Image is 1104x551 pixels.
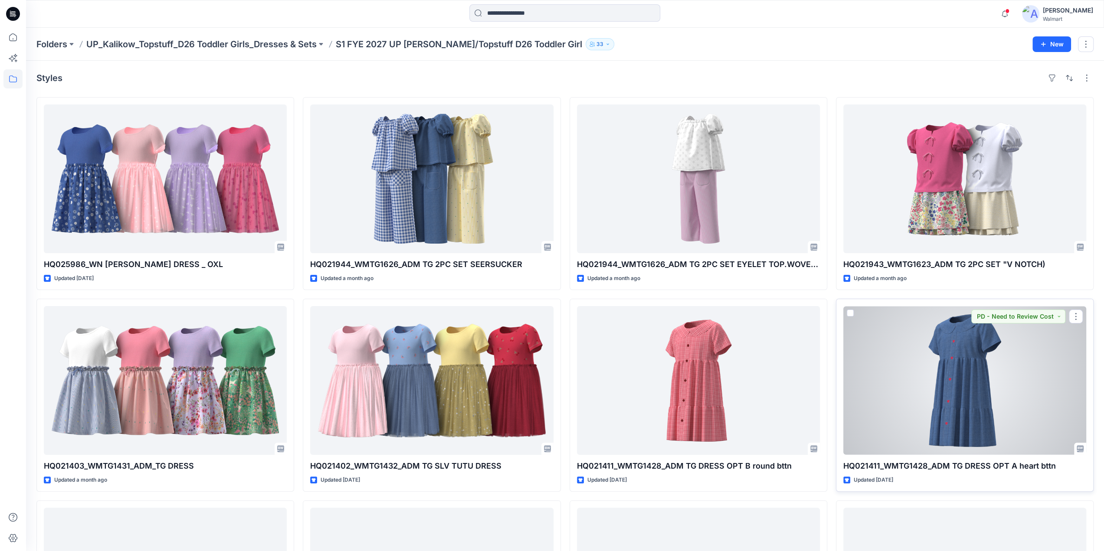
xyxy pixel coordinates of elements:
div: Walmart [1043,16,1093,22]
p: HQ021402_WMTG1432_ADM TG SLV TUTU DRESS [310,460,553,472]
p: Updated [DATE] [587,476,627,485]
a: HQ025986_WN SS TUTU DRESS _ OXL [44,104,287,253]
img: avatar [1022,5,1039,23]
p: HQ021411_WMTG1428_ADM TG DRESS OPT B round bttn [577,460,820,472]
p: Updated [DATE] [854,476,893,485]
a: HQ021403_WMTG1431_ADM_TG DRESS [44,306,287,455]
a: HQ021944_WMTG1626_ADM TG 2PC SET EYELET TOP.WOVEN BTTM [577,104,820,253]
a: UP_Kalikow_Topstuff_D26 Toddler Girls_Dresses & Sets [86,38,317,50]
p: Updated [DATE] [321,476,360,485]
p: S1 FYE 2027 UP [PERSON_NAME]/Topstuff D26 Toddler Girl [336,38,582,50]
a: Folders [36,38,67,50]
p: HQ025986_WN [PERSON_NAME] DRESS _ OXL [44,258,287,271]
p: Updated a month ago [54,476,107,485]
a: HQ021944_WMTG1626_ADM TG 2PC SET SEERSUCKER [310,104,553,253]
a: HQ021411_WMTG1428_ADM TG DRESS OPT B round bttn [577,306,820,455]
p: HQ021403_WMTG1431_ADM_TG DRESS [44,460,287,472]
a: HQ021402_WMTG1432_ADM TG SLV TUTU DRESS [310,306,553,455]
p: HQ021944_WMTG1626_ADM TG 2PC SET SEERSUCKER [310,258,553,271]
p: Updated [DATE] [54,274,94,283]
p: Updated a month ago [587,274,640,283]
button: 33 [586,38,614,50]
p: HQ021944_WMTG1626_ADM TG 2PC SET EYELET TOP.WOVEN BTTM [577,258,820,271]
p: HQ021411_WMTG1428_ADM TG DRESS OPT A heart bttn [843,460,1086,472]
p: HQ021943_WMTG1623_ADM TG 2PC SET "V NOTCH) [843,258,1086,271]
p: Updated a month ago [321,274,373,283]
button: New [1032,36,1071,52]
p: 33 [596,39,603,49]
p: Updated a month ago [854,274,907,283]
a: HQ021411_WMTG1428_ADM TG DRESS OPT A heart bttn [843,306,1086,455]
h4: Styles [36,73,62,83]
a: HQ021943_WMTG1623_ADM TG 2PC SET "V NOTCH) [843,104,1086,253]
div: [PERSON_NAME] [1043,5,1093,16]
